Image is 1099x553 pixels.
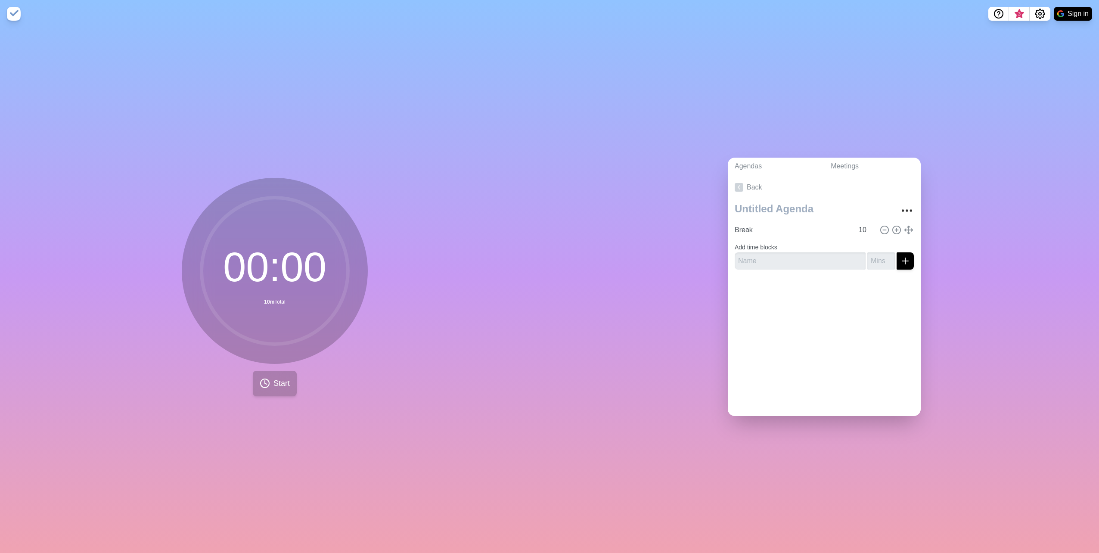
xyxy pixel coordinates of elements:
input: Mins [855,221,876,239]
button: More [898,202,916,219]
button: Settings [1030,7,1050,21]
input: Name [731,221,854,239]
button: Help [988,7,1009,21]
button: What’s new [1009,7,1030,21]
img: timeblocks logo [7,7,21,21]
button: Sign in [1054,7,1092,21]
span: Start [273,378,290,389]
input: Name [735,252,866,270]
a: Meetings [824,158,921,175]
img: google logo [1057,10,1064,17]
a: Back [728,175,921,199]
span: 3 [1016,11,1023,18]
label: Add time blocks [735,244,777,251]
button: Start [253,371,297,396]
input: Mins [867,252,895,270]
a: Agendas [728,158,824,175]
